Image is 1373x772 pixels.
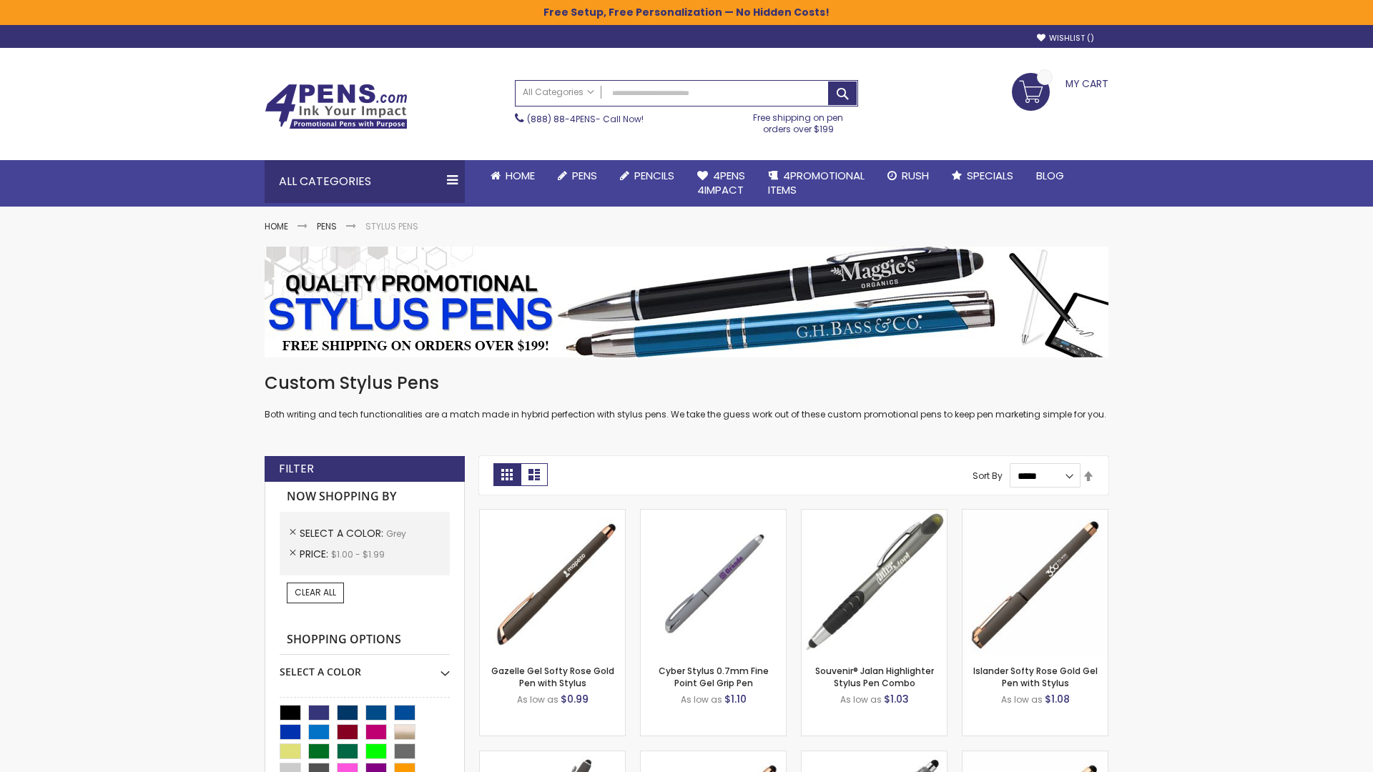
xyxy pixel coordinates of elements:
[757,160,876,207] a: 4PROMOTIONALITEMS
[365,220,418,232] strong: Stylus Pens
[768,168,865,197] span: 4PROMOTIONAL ITEMS
[265,220,288,232] a: Home
[634,168,674,183] span: Pencils
[265,160,465,203] div: All Categories
[287,583,344,603] a: Clear All
[295,586,336,598] span: Clear All
[280,655,450,679] div: Select A Color
[480,509,625,521] a: Gazelle Gel Softy Rose Gold Pen with Stylus-Grey
[681,693,722,706] span: As low as
[902,168,929,183] span: Rush
[1037,33,1094,44] a: Wishlist
[331,548,385,560] span: $1.00 - $1.99
[973,470,1003,482] label: Sort By
[876,160,940,192] a: Rush
[1001,693,1043,706] span: As low as
[523,86,594,98] span: All Categories
[517,693,558,706] span: As low as
[279,461,314,477] strong: Filter
[561,692,589,706] span: $0.99
[967,168,1013,183] span: Specials
[641,510,786,655] img: Cyber Stylus 0.7mm Fine Point Gel Grip Pen-Grey
[300,547,331,561] span: Price
[493,463,521,486] strong: Grid
[506,168,535,183] span: Home
[802,510,947,655] img: Souvenir® Jalan Highlighter Stylus Pen Combo-Grey
[527,113,596,125] a: (888) 88-4PENS
[491,665,614,688] a: Gazelle Gel Softy Rose Gold Pen with Stylus
[802,751,947,763] a: Minnelli Softy Pen with Stylus - Laser Engraved-Grey
[815,665,934,688] a: Souvenir® Jalan Highlighter Stylus Pen Combo
[724,692,747,706] span: $1.10
[527,113,644,125] span: - Call Now!
[963,510,1108,655] img: Islander Softy Rose Gold Gel Pen with Stylus-Grey
[973,665,1098,688] a: Islander Softy Rose Gold Gel Pen with Stylus
[386,528,406,540] span: Grey
[659,665,769,688] a: Cyber Stylus 0.7mm Fine Point Gel Grip Pen
[280,625,450,655] strong: Shopping Options
[739,107,859,135] div: Free shipping on pen orders over $199
[300,526,386,540] span: Select A Color
[940,160,1025,192] a: Specials
[480,751,625,763] a: Custom Soft Touch® Metal Pens with Stylus-Grey
[1036,168,1064,183] span: Blog
[884,692,909,706] span: $1.03
[802,509,947,521] a: Souvenir® Jalan Highlighter Stylus Pen Combo-Grey
[963,509,1108,521] a: Islander Softy Rose Gold Gel Pen with Stylus-Grey
[516,81,601,104] a: All Categories
[265,372,1108,421] div: Both writing and tech functionalities are a match made in hybrid perfection with stylus pens. We ...
[963,751,1108,763] a: Islander Softy Rose Gold Gel Pen with Stylus - ColorJet Imprint-Grey
[697,168,745,197] span: 4Pens 4impact
[265,84,408,129] img: 4Pens Custom Pens and Promotional Products
[609,160,686,192] a: Pencils
[546,160,609,192] a: Pens
[280,482,450,512] strong: Now Shopping by
[480,510,625,655] img: Gazelle Gel Softy Rose Gold Pen with Stylus-Grey
[641,509,786,521] a: Cyber Stylus 0.7mm Fine Point Gel Grip Pen-Grey
[1045,692,1070,706] span: $1.08
[840,693,882,706] span: As low as
[572,168,597,183] span: Pens
[265,372,1108,395] h1: Custom Stylus Pens
[641,751,786,763] a: Gazelle Gel Softy Rose Gold Pen with Stylus - ColorJet-Grey
[1025,160,1076,192] a: Blog
[686,160,757,207] a: 4Pens4impact
[479,160,546,192] a: Home
[317,220,337,232] a: Pens
[265,247,1108,357] img: Stylus Pens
